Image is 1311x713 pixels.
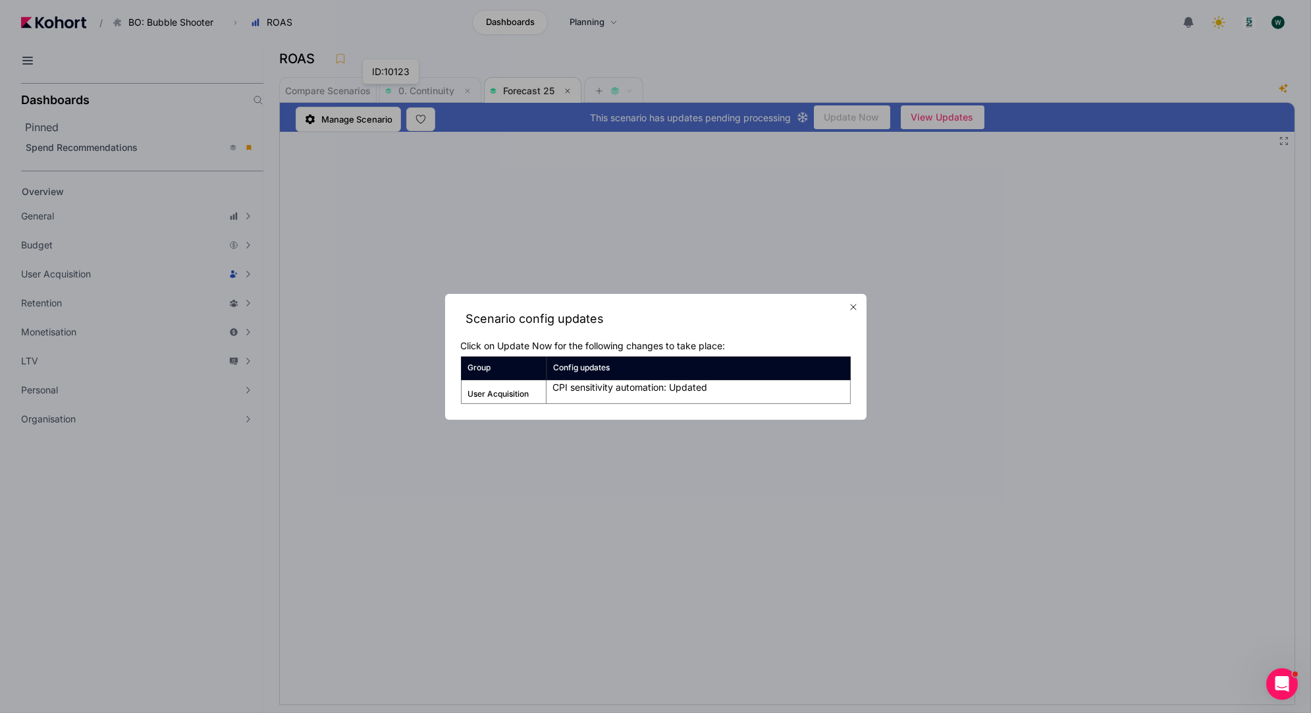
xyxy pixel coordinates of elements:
th: User Acquisition [461,380,547,404]
span: Scenario config updates [466,312,604,326]
p: CPI sensitivity automation: Updated [553,380,843,394]
th: Group [461,356,547,380]
th: Config updates [547,356,851,380]
iframe: Intercom live chat [1266,668,1298,700]
p: Click on Update Now for the following changes to take place: [461,339,851,353]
